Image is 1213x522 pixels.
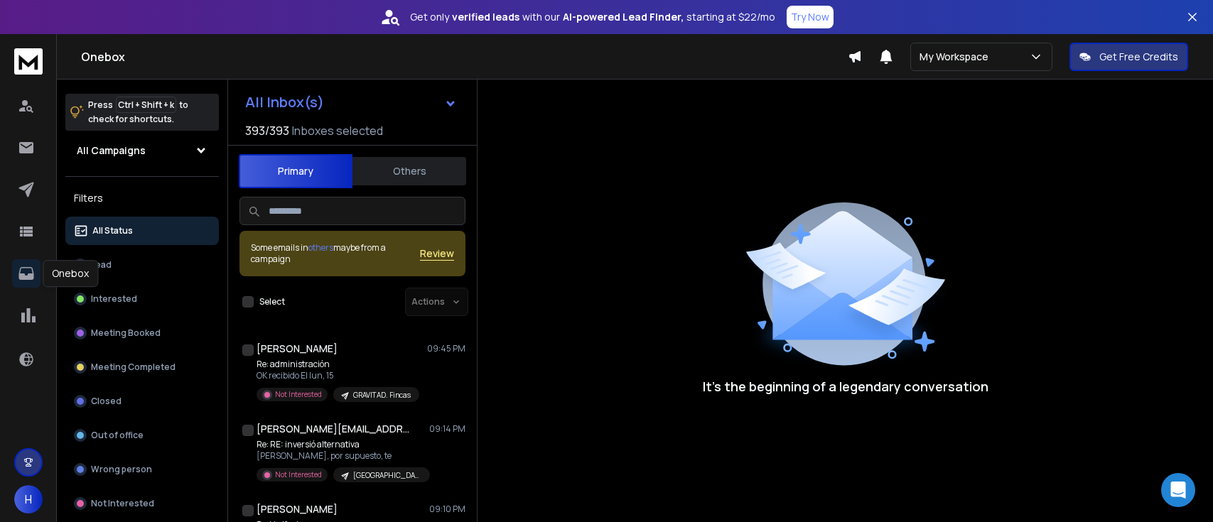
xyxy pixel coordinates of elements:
[410,10,775,24] p: Get only with our starting at $22/mo
[81,48,848,65] h1: Onebox
[257,439,427,450] p: Re: RE: inversió alternativa
[234,88,468,116] button: All Inbox(s)
[1069,43,1188,71] button: Get Free Credits
[420,246,454,261] button: Review
[14,48,43,75] img: logo
[257,450,427,462] p: [PERSON_NAME], por supuesto, te
[791,10,829,24] p: Try Now
[65,188,219,208] h3: Filters
[116,97,176,113] span: Ctrl + Shift + k
[65,251,219,279] button: Lead
[245,122,289,139] span: 393 / 393
[292,122,383,139] h3: Inboxes selected
[352,156,466,187] button: Others
[239,154,352,188] button: Primary
[43,260,98,287] div: Onebox
[65,421,219,450] button: Out of office
[65,387,219,415] button: Closed
[65,455,219,484] button: Wrong person
[452,10,519,24] strong: verified leads
[353,390,411,401] p: GRAVITAD. Fincas
[275,389,322,400] p: Not Interested
[1099,50,1178,64] p: Get Free Credits
[91,430,144,441] p: Out of office
[308,241,333,254] span: others
[14,485,43,513] button: H
[427,343,465,354] p: 09:45 PM
[259,296,285,308] label: Select
[65,217,219,245] button: All Status
[91,396,122,407] p: Closed
[91,464,152,475] p: Wrong person
[563,10,684,24] strong: AI-powered Lead Finder,
[920,50,994,64] p: My Workspace
[429,423,465,435] p: 09:14 PM
[91,327,161,339] p: Meeting Booked
[787,6,834,28] button: Try Now
[257,370,419,381] p: OK recibido El lun, 15
[65,136,219,165] button: All Campaigns
[257,422,413,436] h1: [PERSON_NAME][EMAIL_ADDRESS][DOMAIN_NAME] +1
[77,143,146,158] h1: All Campaigns
[257,342,338,356] h1: [PERSON_NAME]
[65,353,219,381] button: Meeting Completed
[257,502,338,516] h1: [PERSON_NAME]
[353,470,421,481] p: [GEOGRAPHIC_DATA]. 2
[257,359,419,370] p: Re: administración
[65,319,219,347] button: Meeting Booked
[92,225,133,236] p: All Status
[91,361,176,373] p: Meeting Completed
[703,376,988,396] p: It’s the beginning of a legendary conversation
[65,489,219,518] button: Not Interested
[91,259,112,271] p: Lead
[275,469,322,480] p: Not Interested
[429,504,465,515] p: 09:10 PM
[1161,473,1195,507] div: Open Intercom Messenger
[65,285,219,313] button: Interested
[245,95,324,109] h1: All Inbox(s)
[91,293,137,305] p: Interested
[251,242,420,265] div: Some emails in maybe from a campaign
[88,98,188,126] p: Press to check for shortcuts.
[91,498,154,509] p: Not Interested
